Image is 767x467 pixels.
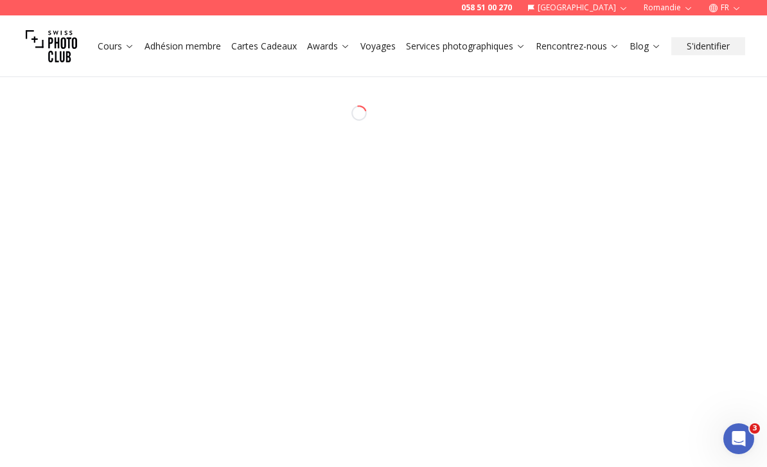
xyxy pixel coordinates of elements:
[26,21,77,72] img: Swiss photo club
[302,37,355,55] button: Awards
[750,423,760,434] span: 3
[723,423,754,454] iframe: Intercom live chat
[307,40,350,53] a: Awards
[93,37,139,55] button: Cours
[231,40,297,53] a: Cartes Cadeaux
[98,40,134,53] a: Cours
[406,40,525,53] a: Services photographiques
[531,37,624,55] button: Rencontrez-nous
[360,40,396,53] a: Voyages
[461,3,512,13] a: 058 51 00 270
[630,40,661,53] a: Blog
[145,40,221,53] a: Adhésion membre
[139,37,226,55] button: Adhésion membre
[226,37,302,55] button: Cartes Cadeaux
[401,37,531,55] button: Services photographiques
[355,37,401,55] button: Voyages
[536,40,619,53] a: Rencontrez-nous
[624,37,666,55] button: Blog
[671,37,745,55] button: S'identifier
